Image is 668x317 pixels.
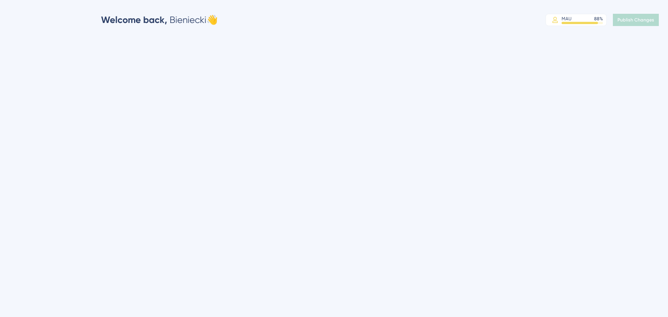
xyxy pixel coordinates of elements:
[613,14,659,26] button: Publish Changes
[594,16,603,22] div: 88 %
[101,14,167,25] span: Welcome back,
[101,14,218,26] div: Bieniecki 👋
[562,16,572,22] div: MAU
[617,17,654,23] span: Publish Changes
